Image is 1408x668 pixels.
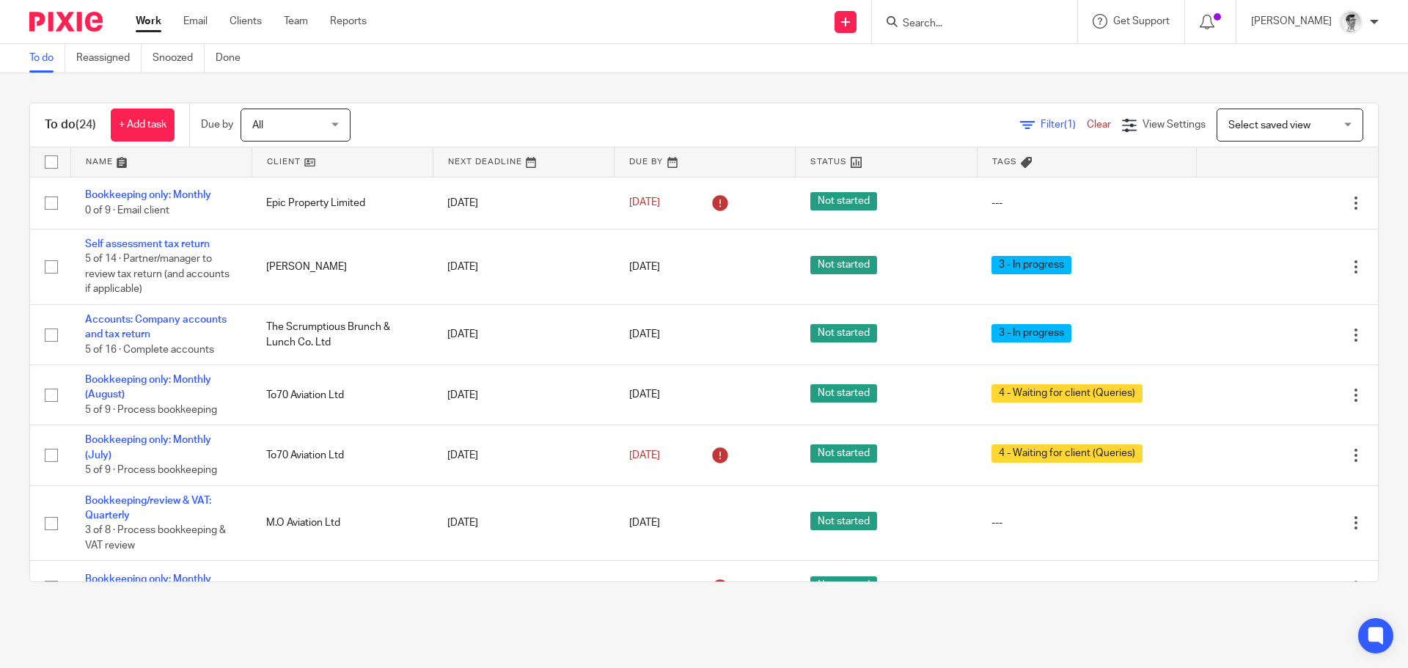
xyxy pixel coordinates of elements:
[183,14,208,29] a: Email
[433,485,614,561] td: [DATE]
[1228,120,1310,131] span: Select saved view
[252,177,433,229] td: Epic Property Limited
[991,196,1182,210] div: ---
[1064,120,1076,130] span: (1)
[629,390,660,400] span: [DATE]
[45,117,96,133] h1: To do
[85,345,214,355] span: 5 of 16 · Complete accounts
[433,304,614,364] td: [DATE]
[991,444,1143,463] span: 4 - Waiting for client (Queries)
[252,365,433,425] td: To70 Aviation Ltd
[810,444,877,463] span: Not started
[991,515,1182,530] div: ---
[252,229,433,304] td: [PERSON_NAME]
[85,205,169,216] span: 0 of 9 · Email client
[153,44,205,73] a: Snoozed
[85,190,211,200] a: Bookkeeping only: Monthly
[810,256,877,274] span: Not started
[76,119,96,131] span: (24)
[810,192,877,210] span: Not started
[810,576,877,595] span: Not started
[991,384,1143,403] span: 4 - Waiting for client (Queries)
[85,315,227,339] a: Accounts: Company accounts and tax return
[1339,10,1363,34] img: Adam_2025.jpg
[810,384,877,403] span: Not started
[991,256,1071,274] span: 3 - In progress
[230,14,262,29] a: Clients
[433,425,614,485] td: [DATE]
[1251,14,1332,29] p: [PERSON_NAME]
[85,239,210,249] a: Self assessment tax return
[433,229,614,304] td: [DATE]
[136,14,161,29] a: Work
[1087,120,1111,130] a: Clear
[629,330,660,340] span: [DATE]
[76,44,142,73] a: Reassigned
[433,177,614,229] td: [DATE]
[629,198,660,208] span: [DATE]
[901,18,1033,31] input: Search
[252,485,433,561] td: M.O Aviation Ltd
[284,14,308,29] a: Team
[29,44,65,73] a: To do
[111,109,175,142] a: + Add task
[810,324,877,342] span: Not started
[85,405,217,415] span: 5 of 9 · Process bookkeeping
[85,435,211,460] a: Bookkeeping only: Monthly (July)
[433,561,614,613] td: [DATE]
[629,450,660,460] span: [DATE]
[85,465,217,475] span: 5 of 9 · Process bookkeeping
[252,425,433,485] td: To70 Aviation Ltd
[85,375,211,400] a: Bookkeeping only: Monthly (August)
[85,496,211,521] a: Bookkeeping/review & VAT: Quarterly
[252,561,433,613] td: Epic Property Limited
[629,262,660,272] span: [DATE]
[810,512,877,530] span: Not started
[992,158,1017,166] span: Tags
[201,117,233,132] p: Due by
[29,12,103,32] img: Pixie
[629,518,660,528] span: [DATE]
[1143,120,1206,130] span: View Settings
[252,304,433,364] td: The Scrumptious Brunch & Lunch Co. Ltd
[85,574,211,584] a: Bookkeeping only: Monthly
[330,14,367,29] a: Reports
[991,324,1071,342] span: 3 - In progress
[991,579,1182,594] div: ---
[433,365,614,425] td: [DATE]
[1113,16,1170,26] span: Get Support
[252,120,263,131] span: All
[85,254,230,295] span: 5 of 14 · Partner/manager to review tax return (and accounts if applicable)
[216,44,252,73] a: Done
[1041,120,1087,130] span: Filter
[85,525,226,551] span: 3 of 8 · Process bookkeeping & VAT review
